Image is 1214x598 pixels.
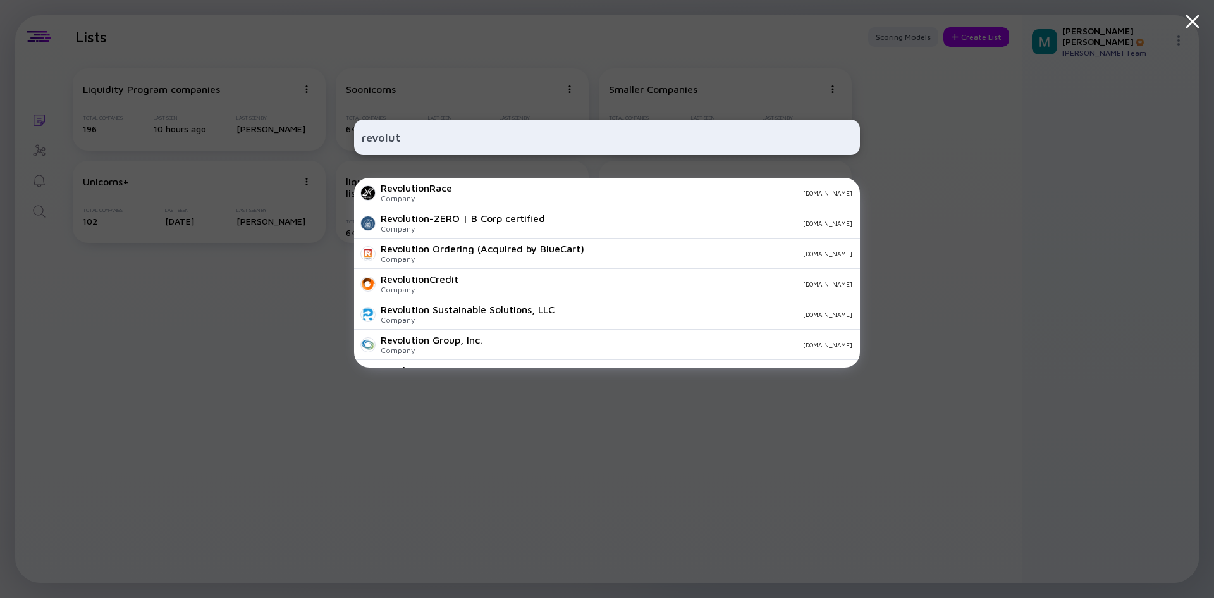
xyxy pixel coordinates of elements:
[565,311,852,318] div: [DOMAIN_NAME]
[381,334,482,346] div: Revolution Group, Inc.
[462,189,852,197] div: [DOMAIN_NAME]
[381,194,452,203] div: Company
[493,341,852,349] div: [DOMAIN_NAME]
[362,126,852,149] input: Search Company or Investor...
[381,224,545,234] div: Company
[381,254,584,264] div: Company
[381,364,454,376] div: Revolution Prep
[381,285,458,294] div: Company
[381,315,555,325] div: Company
[381,213,545,224] div: Revolution-ZERO | B Corp certified
[381,346,482,355] div: Company
[594,250,852,258] div: [DOMAIN_NAME]
[381,243,584,254] div: Revolution Ordering (Acquired by BlueCart)
[381,304,555,315] div: Revolution Sustainable Solutions, LLC
[381,182,452,194] div: RevolutionRace
[469,280,852,288] div: [DOMAIN_NAME]
[555,220,852,227] div: [DOMAIN_NAME]
[381,273,458,285] div: RevolutionCredit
